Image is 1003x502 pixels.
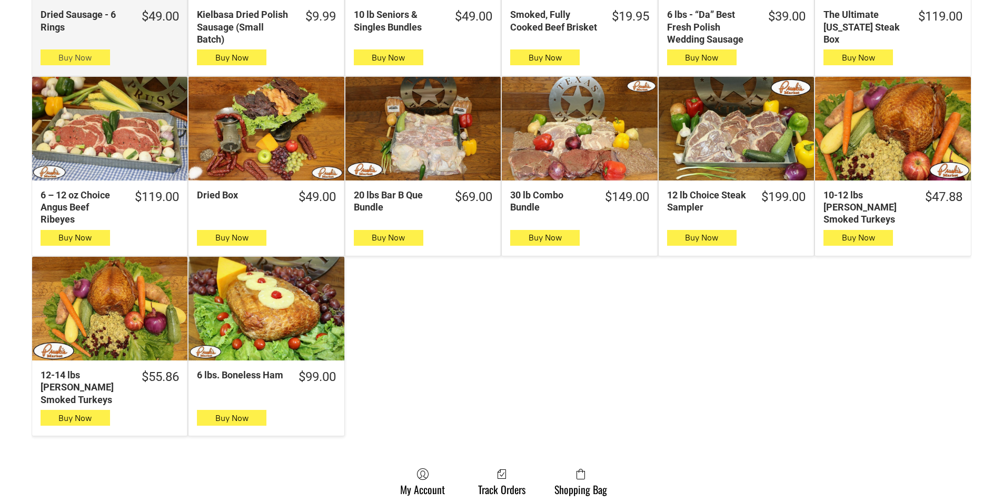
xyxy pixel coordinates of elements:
a: $199.0012 lb Choice Steak Sampler [659,189,814,214]
a: $47.8810-12 lbs [PERSON_NAME] Smoked Turkeys [815,189,970,226]
a: $99.006 lbs. Boneless Ham [188,369,344,385]
button: Buy Now [41,230,110,246]
a: $39.006 lbs - “Da” Best Fresh Polish Wedding Sausage [659,8,814,45]
div: $49.00 [455,8,492,25]
div: 10-12 lbs [PERSON_NAME] Smoked Turkeys [823,189,911,226]
div: Dried Box [197,189,284,201]
div: $69.00 [455,189,492,205]
a: 12 lb Choice Steak Sampler [659,77,814,180]
span: Buy Now [685,53,718,63]
button: Buy Now [197,230,266,246]
span: Buy Now [58,233,92,243]
button: Buy Now [823,49,893,65]
button: Buy Now [667,230,737,246]
a: $49.00Dried Box [188,189,344,205]
button: Buy Now [354,49,423,65]
span: Buy Now [842,233,875,243]
span: Buy Now [58,53,92,63]
button: Buy Now [823,230,893,246]
span: Buy Now [529,233,562,243]
a: $69.0020 lbs Bar B Que Bundle [345,189,501,214]
button: Buy Now [197,49,266,65]
span: Buy Now [372,53,405,63]
div: 6 lbs. Boneless Ham [197,369,284,381]
div: 12-14 lbs [PERSON_NAME] Smoked Turkeys [41,369,128,406]
div: $49.00 [299,189,336,205]
a: 30 lb Combo Bundle [502,77,657,180]
div: Smoked, Fully Cooked Beef Brisket [510,8,598,33]
button: Buy Now [197,410,266,426]
div: $39.00 [768,8,806,25]
button: Buy Now [510,230,580,246]
div: $55.86 [142,369,179,385]
a: 20 lbs Bar B Que Bundle [345,77,501,180]
div: $149.00 [605,189,649,205]
div: $119.00 [135,189,179,205]
div: $19.95 [612,8,649,25]
a: $19.95Smoked, Fully Cooked Beef Brisket [502,8,657,33]
button: Buy Now [41,49,110,65]
a: 6 lbs. Boneless Ham [188,257,344,360]
span: Buy Now [215,53,249,63]
a: 6 – 12 oz Choice Angus Beef Ribeyes [32,77,187,180]
button: Buy Now [354,230,423,246]
div: 6 – 12 oz Choice Angus Beef Ribeyes [41,189,121,226]
span: Buy Now [215,233,249,243]
div: Dried Sausage - 6 Rings [41,8,128,33]
a: 12-14 lbs Pruski&#39;s Smoked Turkeys [32,257,187,360]
div: $199.00 [761,189,806,205]
a: $149.0030 lb Combo Bundle [502,189,657,214]
span: Buy Now [58,413,92,423]
a: $49.0010 lb Seniors & Singles Bundles [345,8,501,33]
div: 12 lb Choice Steak Sampler [667,189,748,214]
div: $119.00 [918,8,962,25]
div: Kielbasa Dried Polish Sausage (Small Batch) [197,8,291,45]
div: 10 lb Seniors & Singles Bundles [354,8,441,33]
a: $49.00Dried Sausage - 6 Rings [32,8,187,33]
a: $9.99Kielbasa Dried Polish Sausage (Small Batch) [188,8,344,45]
a: $119.006 – 12 oz Choice Angus Beef Ribeyes [32,189,187,226]
div: The Ultimate [US_STATE] Steak Box [823,8,904,45]
div: 20 lbs Bar B Que Bundle [354,189,441,214]
div: $9.99 [305,8,336,25]
a: My Account [395,468,450,496]
button: Buy Now [510,49,580,65]
span: Buy Now [372,233,405,243]
span: Buy Now [529,53,562,63]
span: Buy Now [842,53,875,63]
a: $119.00The Ultimate [US_STATE] Steak Box [815,8,970,45]
a: 10-12 lbs Pruski&#39;s Smoked Turkeys [815,77,970,180]
button: Buy Now [667,49,737,65]
div: $99.00 [299,369,336,385]
span: Buy Now [685,233,718,243]
button: Buy Now [41,410,110,426]
div: $47.88 [925,189,962,205]
a: Shopping Bag [549,468,612,496]
a: Track Orders [473,468,531,496]
a: Dried Box [188,77,344,180]
div: $49.00 [142,8,179,25]
div: 30 lb Combo Bundle [510,189,591,214]
span: Buy Now [215,413,249,423]
div: 6 lbs - “Da” Best Fresh Polish Wedding Sausage [667,8,754,45]
a: $55.8612-14 lbs [PERSON_NAME] Smoked Turkeys [32,369,187,406]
